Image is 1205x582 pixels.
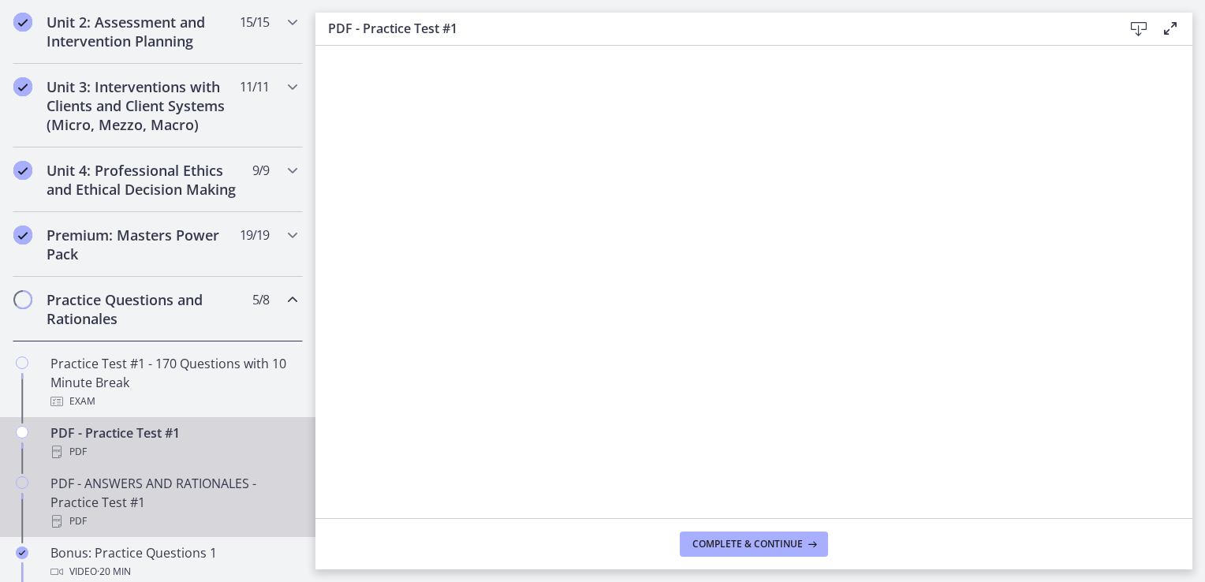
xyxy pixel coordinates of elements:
span: 11 / 11 [240,77,269,96]
div: PDF [50,442,297,461]
i: Completed [13,13,32,32]
h2: Practice Questions and Rationales [47,290,239,328]
h2: Unit 2: Assessment and Intervention Planning [47,13,239,50]
h3: PDF - Practice Test #1 [328,19,1098,38]
div: PDF [50,512,297,531]
i: Completed [13,77,32,96]
span: · 20 min [97,562,131,581]
div: Bonus: Practice Questions 1 [50,543,297,581]
h2: Premium: Masters Power Pack [47,226,239,263]
i: Completed [13,226,32,244]
div: PDF - Practice Test #1 [50,423,297,461]
h2: Unit 3: Interventions with Clients and Client Systems (Micro, Mezzo, Macro) [47,77,239,134]
span: 19 / 19 [240,226,269,244]
i: Completed [16,547,28,559]
span: 5 / 8 [252,290,269,309]
h2: Unit 4: Professional Ethics and Ethical Decision Making [47,161,239,199]
span: 9 / 9 [252,161,269,180]
div: PDF - ANSWERS AND RATIONALES - Practice Test #1 [50,474,297,531]
div: Video [50,562,297,581]
span: 15 / 15 [240,13,269,32]
div: Practice Test #1 - 170 Questions with 10 Minute Break [50,354,297,411]
i: Completed [13,161,32,180]
button: Complete & continue [680,532,828,557]
span: Complete & continue [692,538,803,550]
div: Exam [50,392,297,411]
